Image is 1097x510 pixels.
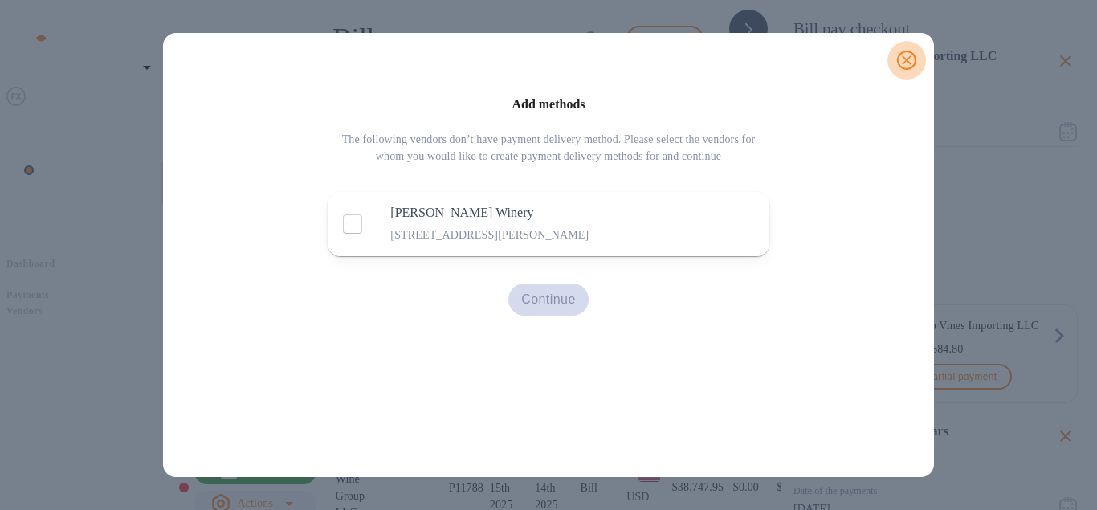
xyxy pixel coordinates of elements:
p: [STREET_ADDRESS][PERSON_NAME] [390,227,650,243]
h3: [PERSON_NAME] Winery [390,206,650,221]
iframe: Chat Widget [808,227,1097,510]
b: Add methods [512,97,585,111]
p: The following vendors don’t have payment delivery method. Please select the vendors for whom you ... [328,131,769,165]
button: close [887,41,926,80]
button: decorative checkbox[PERSON_NAME] Winery[STREET_ADDRESS][PERSON_NAME] [328,192,769,256]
